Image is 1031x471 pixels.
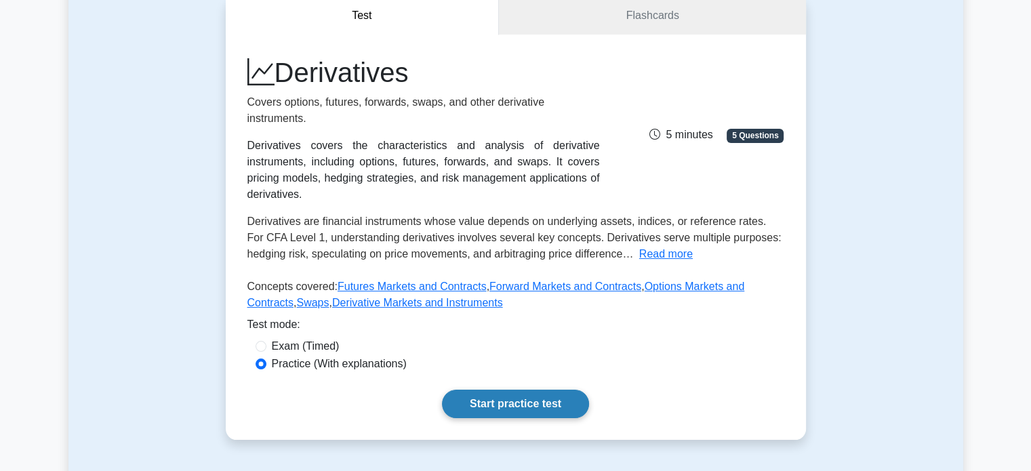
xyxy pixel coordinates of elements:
a: Swaps [296,297,329,308]
div: Derivatives covers the characteristics and analysis of derivative instruments, including options,... [247,138,600,203]
button: Read more [639,246,693,262]
h1: Derivatives [247,56,600,89]
a: Start practice test [442,390,589,418]
label: Exam (Timed) [272,338,340,354]
span: 5 Questions [727,129,784,142]
div: Test mode: [247,316,784,338]
span: Derivatives are financial instruments whose value depends on underlying assets, indices, or refer... [247,216,782,260]
a: Forward Markets and Contracts [489,281,641,292]
p: Concepts covered: , , , , [247,279,784,316]
p: Covers options, futures, forwards, swaps, and other derivative instruments. [247,94,600,127]
a: Derivative Markets and Instruments [332,297,503,308]
span: 5 minutes [649,129,712,140]
label: Practice (With explanations) [272,356,407,372]
a: Futures Markets and Contracts [338,281,487,292]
